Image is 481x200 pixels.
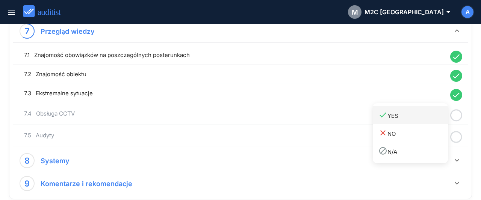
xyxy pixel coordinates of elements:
[450,51,462,63] i: done
[348,5,449,19] div: M2C [GEOGRAPHIC_DATA]
[452,156,461,165] i: keyboard_arrow_down
[342,3,455,21] button: MM2C [GEOGRAPHIC_DATA]
[24,131,446,140] div: 7.5 Audyty
[378,128,387,137] i: close
[352,7,358,17] span: M
[24,109,446,118] div: 7.4 Obsługa CCTV
[466,8,470,17] span: A
[7,8,16,17] i: menu
[24,89,446,98] div: 7.3 Ekstremalne sytuacje
[24,177,30,189] div: 9
[461,5,474,19] button: A
[452,26,461,35] i: keyboard_arrow_down
[41,157,70,165] strong: Systemy
[378,128,448,138] div: NO
[23,5,68,18] img: auditist_logo_new.svg
[41,180,132,188] strong: Komentarze i rekomendacje
[24,51,446,60] div: 7.1 Znajomość obowiązków na poszczególnych posterunkach
[450,70,462,82] i: done
[378,146,448,156] div: N/A
[452,179,461,188] i: keyboard_arrow_down
[24,155,30,167] div: 8
[378,110,448,120] div: YES
[24,70,446,79] div: 7.2 Znajomość obiektu
[450,89,462,101] i: done
[25,25,30,37] div: 7
[41,27,95,35] strong: Przegląd wiedzy
[378,110,387,119] i: done
[444,8,449,17] i: arrow_drop_down_outlined
[378,146,387,155] i: block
